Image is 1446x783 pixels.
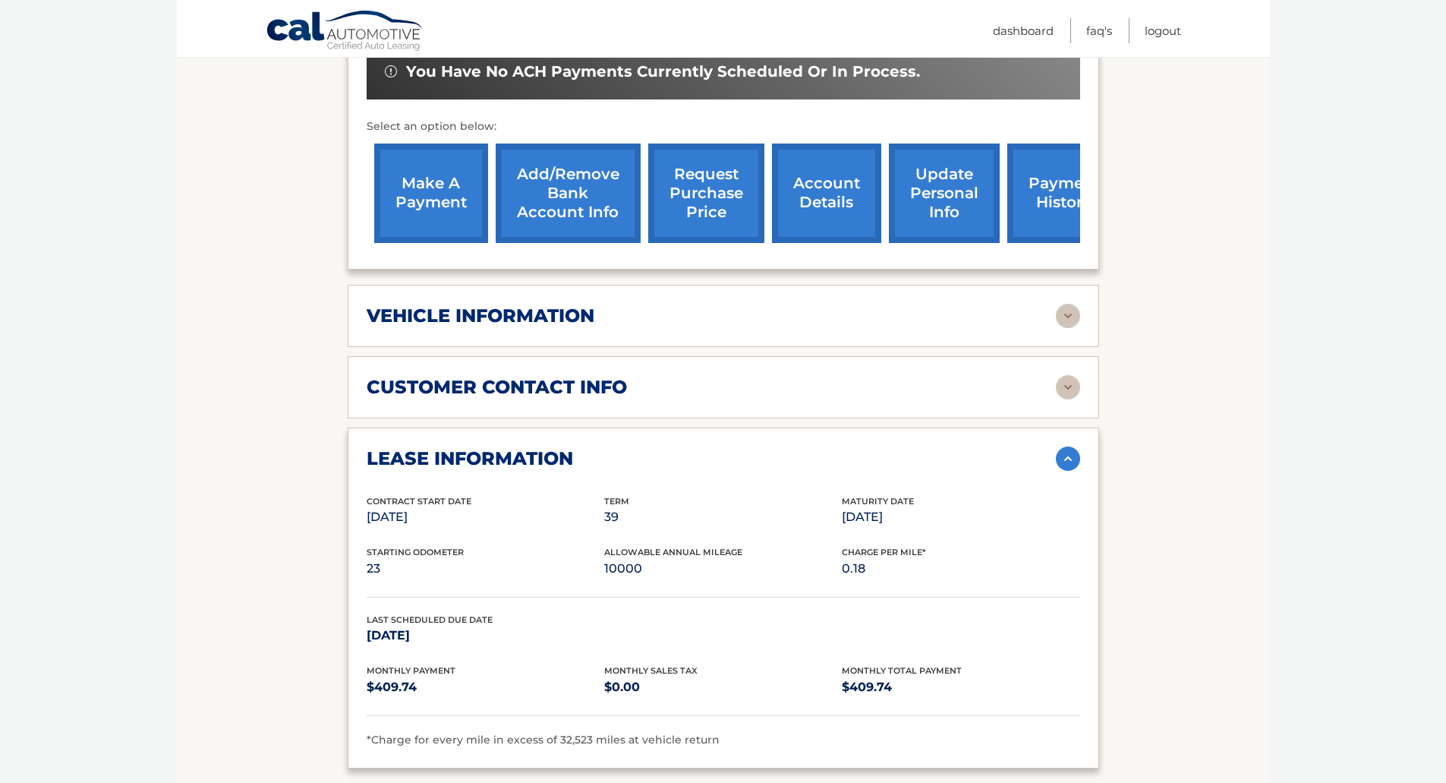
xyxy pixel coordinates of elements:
p: [DATE] [842,507,1079,528]
a: Cal Automotive [266,10,425,54]
a: make a payment [374,144,488,243]
h2: customer contact info [367,376,627,399]
span: Term [604,496,629,507]
span: Allowable Annual Mileage [604,547,742,557]
span: Starting Odometer [367,547,464,557]
span: *Charge for every mile in excess of 32,523 miles at vehicle return [367,733,720,747]
a: request purchase price [648,144,764,243]
a: payment history [1007,144,1121,243]
img: accordion-rest.svg [1056,304,1080,328]
p: Select an option below: [367,118,1080,136]
span: You have no ACH payments currently scheduled or in process. [406,62,920,81]
p: $409.74 [367,677,604,698]
p: $0.00 [604,677,842,698]
p: [DATE] [367,625,604,646]
span: Monthly Payment [367,665,455,676]
p: $409.74 [842,677,1079,698]
a: Add/Remove bank account info [496,144,641,243]
a: Dashboard [993,18,1054,43]
span: Maturity Date [842,496,914,507]
span: Contract Start Date [367,496,471,507]
a: update personal info [889,144,1000,243]
a: account details [772,144,881,243]
span: Last Scheduled Due Date [367,614,493,625]
h2: lease information [367,447,573,470]
span: Monthly Sales Tax [604,665,698,676]
p: [DATE] [367,507,604,528]
p: 23 [367,558,604,579]
h2: vehicle information [367,305,594,327]
p: 0.18 [842,558,1079,579]
p: 10000 [604,558,842,579]
span: Charge Per Mile* [842,547,926,557]
a: Logout [1145,18,1181,43]
img: accordion-rest.svg [1056,375,1080,399]
span: Monthly Total Payment [842,665,962,676]
img: accordion-active.svg [1056,447,1080,471]
p: 39 [604,507,842,528]
img: alert-white.svg [385,65,397,77]
a: FAQ's [1086,18,1112,43]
